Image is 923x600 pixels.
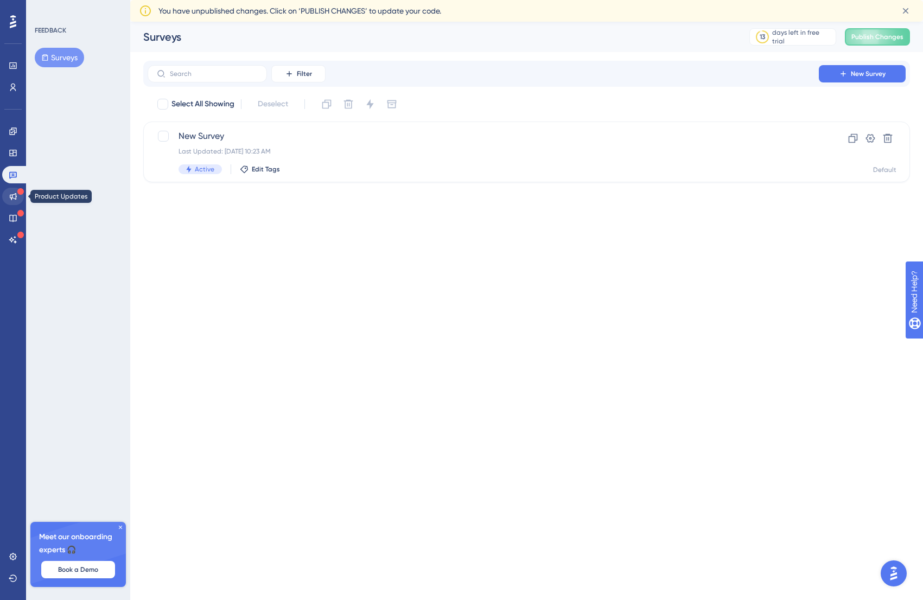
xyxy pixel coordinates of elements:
button: New Survey [819,65,906,82]
iframe: UserGuiding AI Assistant Launcher [877,557,910,590]
span: Book a Demo [58,565,98,574]
span: You have unpublished changes. Click on ‘PUBLISH CHANGES’ to update your code. [158,4,441,17]
div: FEEDBACK [35,26,66,35]
span: Deselect [258,98,288,111]
span: Meet our onboarding experts 🎧 [39,531,117,557]
span: New Survey [851,69,886,78]
div: Default [873,165,896,174]
span: Filter [297,69,312,78]
button: Book a Demo [41,561,115,578]
button: Filter [271,65,326,82]
span: Select All Showing [171,98,234,111]
div: 13 [760,33,765,41]
div: days left in free trial [772,28,832,46]
div: Surveys [143,29,722,44]
button: Deselect [248,94,298,114]
button: Publish Changes [845,28,910,46]
button: Surveys [35,48,84,67]
span: Need Help? [26,3,68,16]
span: Active [195,165,214,174]
span: New Survey [179,130,788,143]
span: Edit Tags [252,165,280,174]
span: Publish Changes [851,33,903,41]
input: Search [170,70,258,78]
div: Last Updated: [DATE] 10:23 AM [179,147,788,156]
button: Edit Tags [240,165,280,174]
